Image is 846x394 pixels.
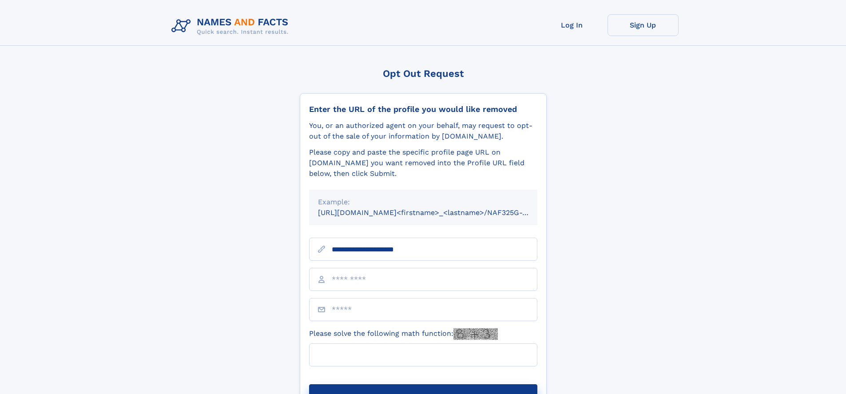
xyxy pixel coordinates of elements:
label: Please solve the following math function: [309,328,498,340]
div: Enter the URL of the profile you would like removed [309,104,537,114]
div: Please copy and paste the specific profile page URL on [DOMAIN_NAME] you want removed into the Pr... [309,147,537,179]
div: You, or an authorized agent on your behalf, may request to opt-out of the sale of your informatio... [309,120,537,142]
a: Log In [536,14,608,36]
img: Logo Names and Facts [168,14,296,38]
div: Opt Out Request [300,68,547,79]
a: Sign Up [608,14,679,36]
div: Example: [318,197,528,207]
small: [URL][DOMAIN_NAME]<firstname>_<lastname>/NAF325G-xxxxxxxx [318,208,554,217]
